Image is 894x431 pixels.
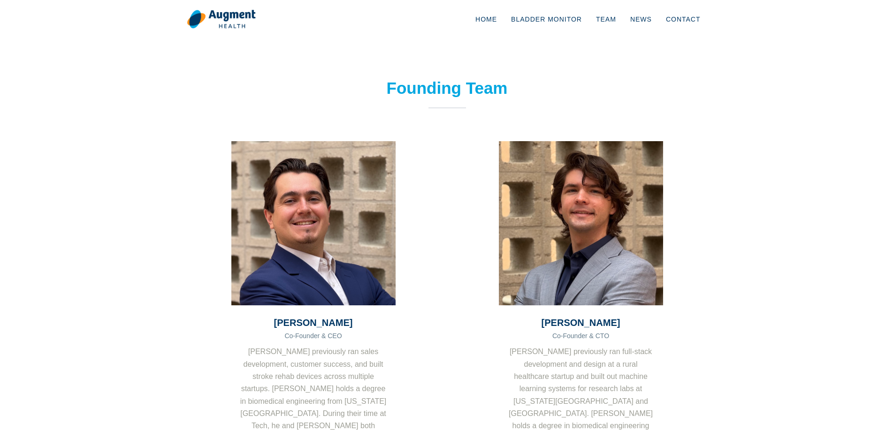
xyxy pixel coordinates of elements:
img: logo [187,9,256,29]
a: Home [468,4,504,35]
span: Co-Founder & CTO [552,332,609,340]
h3: [PERSON_NAME] [231,317,396,328]
a: Team [589,4,623,35]
a: Contact [659,4,708,35]
a: News [623,4,659,35]
h3: [PERSON_NAME] [499,317,663,328]
img: Stephen Kalinsky Headshot [499,141,663,305]
a: Bladder Monitor [504,4,589,35]
span: Co-Founder & CEO [284,332,342,340]
img: Jared Meyers Headshot [231,141,396,305]
h2: Founding Team [321,78,574,98]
